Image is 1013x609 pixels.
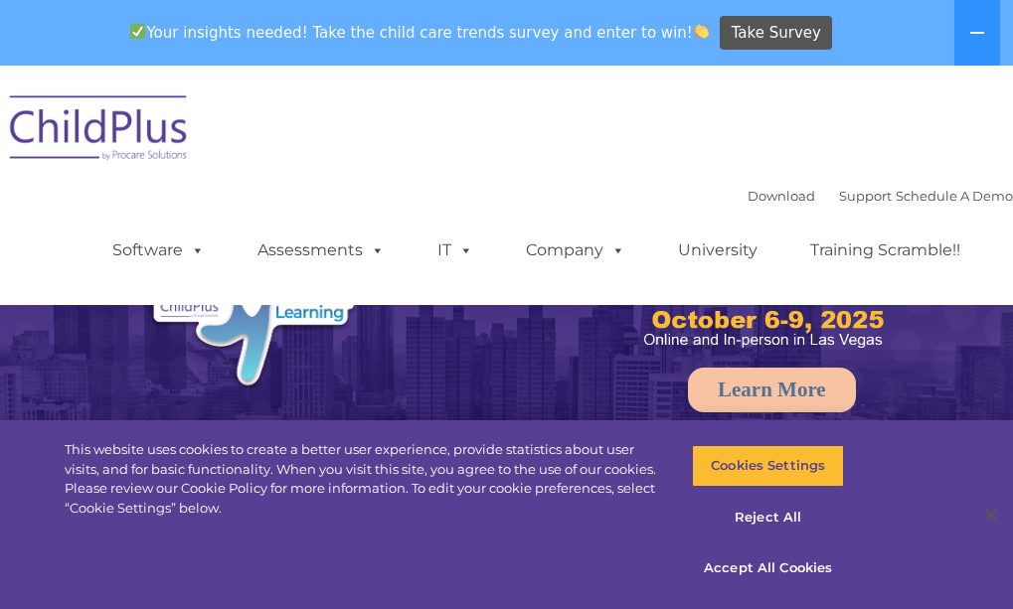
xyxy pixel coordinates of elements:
[790,230,980,270] a: Training Scramble!!
[506,230,645,270] a: Company
[839,188,892,204] a: Support
[418,230,493,270] a: IT
[692,445,844,487] button: Cookies Settings
[65,440,662,518] div: This website uses cookies to create a better user experience, provide statistics about user visit...
[692,547,844,589] button: Accept All Cookies
[969,493,1013,536] button: Close
[688,368,856,412] a: Learn More
[748,188,815,204] a: Download
[92,230,225,270] a: Software
[732,16,821,51] span: Take Survey
[896,188,1013,204] a: Schedule A Demo
[122,13,718,52] span: Your insights needed! Take the child care trends survey and enter to win!
[658,230,777,270] a: University
[720,16,832,51] a: Take Survey
[748,188,1013,204] font: |
[238,230,405,270] a: Assessments
[130,24,145,39] img: ✅
[692,497,844,538] button: Reject All
[694,24,709,39] img: 👏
